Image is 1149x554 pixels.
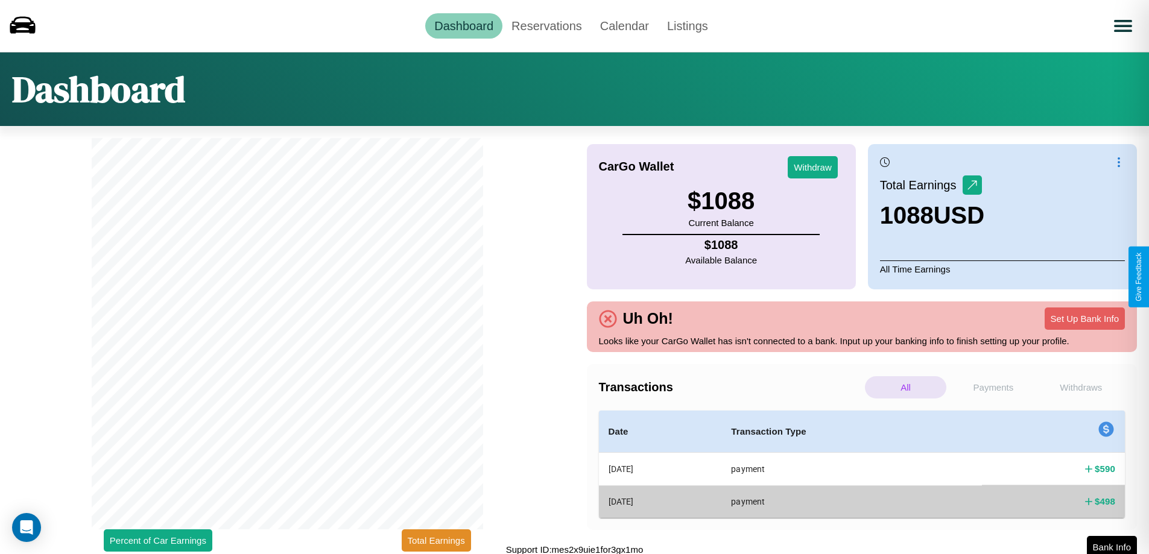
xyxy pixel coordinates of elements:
[104,529,212,552] button: Percent of Car Earnings
[1045,307,1125,330] button: Set Up Bank Info
[880,202,984,229] h3: 1088 USD
[880,260,1125,277] p: All Time Earnings
[599,411,1125,518] table: simple table
[721,453,982,486] th: payment
[599,160,674,174] h4: CarGo Wallet
[688,215,755,231] p: Current Balance
[658,13,717,39] a: Listings
[1135,253,1143,301] div: Give Feedback
[609,424,712,439] h4: Date
[599,453,722,486] th: [DATE]
[688,187,755,215] h3: $ 1088
[591,13,658,39] a: Calendar
[1095,462,1115,475] h4: $ 590
[685,252,757,268] p: Available Balance
[952,376,1034,398] p: Payments
[788,156,838,178] button: Withdraw
[880,174,963,196] p: Total Earnings
[1106,9,1140,43] button: Open menu
[1095,495,1115,508] h4: $ 498
[731,424,972,439] h4: Transaction Type
[12,513,41,542] div: Open Intercom Messenger
[721,485,982,517] th: payment
[599,333,1125,349] p: Looks like your CarGo Wallet has isn't connected to a bank. Input up your banking info to finish ...
[599,485,722,517] th: [DATE]
[402,529,471,552] button: Total Earnings
[502,13,591,39] a: Reservations
[425,13,502,39] a: Dashboard
[599,380,862,394] h4: Transactions
[12,65,185,114] h1: Dashboard
[865,376,946,398] p: All
[617,310,679,327] h4: Uh Oh!
[685,238,757,252] h4: $ 1088
[1040,376,1122,398] p: Withdraws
